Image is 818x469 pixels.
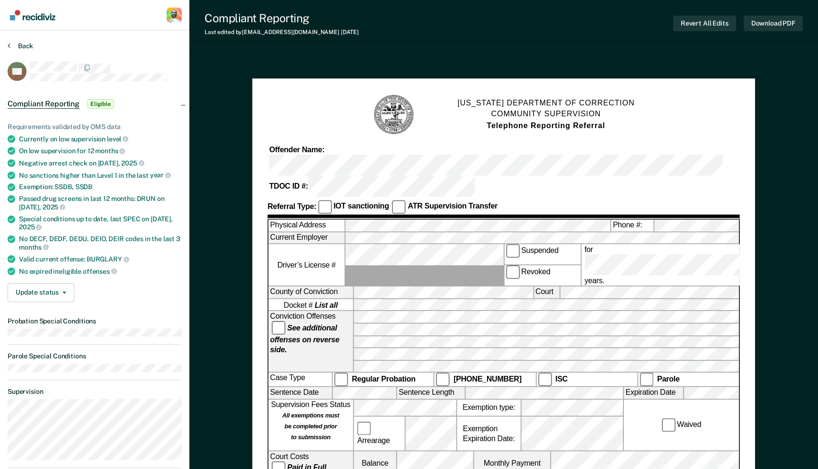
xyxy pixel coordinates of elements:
div: Negative arrest check on [DATE], [19,159,182,167]
div: On low supervision for 12 [19,147,182,155]
label: for years. [583,244,753,286]
div: Conviction Offenses [268,312,353,373]
div: No sanctions higher than Level 1 in the last [19,171,182,180]
span: level [107,135,128,143]
input: ISC [538,373,551,387]
button: Download PDF [744,16,803,31]
img: TN Seal [373,94,415,136]
dt: Probation Special Conditions [8,317,182,325]
span: BURGLARY [87,255,129,263]
div: Valid current offense: [19,255,182,263]
span: SSDB [75,183,92,191]
input: Revoked [506,266,519,279]
span: 2025 [121,159,144,167]
label: Sentence Date [268,387,332,399]
div: No DECF, DEDF, DEDU, DEIO, DEIR codes in the last 3 [19,235,182,251]
div: Exemption Expiration Date: [457,417,520,451]
span: 2025 [43,203,65,211]
label: Suspended [504,244,580,265]
input: Regular Probation [334,373,348,387]
input: Suspended [506,244,519,258]
h1: [US_STATE] DEPARTMENT OF CORRECTION COMMUNITY SUPERVISION [457,98,634,132]
input: Parole [640,373,653,387]
label: Current Employer [268,232,345,243]
button: Update status [8,283,74,302]
input: for years. [585,254,751,276]
label: Sentence Length [397,387,465,399]
span: 2025 [19,223,42,231]
button: Profile dropdown button [167,8,182,23]
strong: IOT sanctioning [333,202,389,211]
div: Passed drug screens in last 12 months: DRUN on [DATE], [19,195,182,211]
div: Supervision Fees Status [268,400,353,450]
label: Phone #: [611,220,653,231]
strong: List all [315,301,338,309]
span: months [19,243,49,251]
div: Special conditions up to date, last SPEC on [DATE], [19,215,182,231]
label: Waived [660,418,703,432]
label: Revoked [504,266,580,286]
div: Case Type [268,373,332,387]
strong: All exemptions must be completed prior to submission [282,412,339,442]
label: Expiration Date [624,387,683,399]
strong: Parole [657,375,679,383]
div: Exemption: SSDB, [19,183,182,191]
div: Requirements validated by OMS data [8,123,182,131]
button: Back [8,42,33,50]
strong: ATR Supervision Transfer [408,202,498,211]
dt: Supervision [8,388,182,396]
span: [DATE] [341,29,359,35]
input: Waived [661,418,675,432]
input: [PHONE_NUMBER] [436,373,450,387]
dt: Parole Special Conditions [8,352,182,360]
strong: ISC [555,375,568,383]
label: County of Conviction [268,287,353,298]
span: Docket # [284,300,338,310]
img: Recidiviz [10,10,55,20]
input: Arrearage [357,422,371,435]
span: Eligible [87,99,114,109]
strong: Offender Name: [269,145,325,154]
span: months [95,147,125,155]
label: Driver’s License # [268,244,345,286]
span: Compliant Reporting [8,99,80,109]
div: No expired ineligible [19,267,182,276]
strong: [PHONE_NUMBER] [453,375,522,383]
input: ATR Supervision Transfer [392,200,406,214]
input: See additional offenses on reverse side. [272,321,285,335]
strong: See additional offenses on reverse side. [270,323,339,354]
label: Physical Address [268,220,345,231]
strong: Regular Probation [352,375,416,383]
strong: Referral Type: [267,202,316,211]
span: offenses [83,268,117,275]
input: IOT sanctioning [318,200,332,214]
strong: TDOC ID #: [269,182,308,191]
label: Court [533,287,559,298]
label: Exemption type: [457,400,520,416]
button: Revert All Edits [673,16,736,31]
div: Last edited by [EMAIL_ADDRESS][DOMAIN_NAME] [204,29,359,35]
strong: Telephone Reporting Referral [487,122,605,130]
div: Compliant Reporting [204,11,359,25]
div: Currently on low supervision [19,135,182,143]
label: Arrearage [356,422,403,445]
span: year [150,171,171,179]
